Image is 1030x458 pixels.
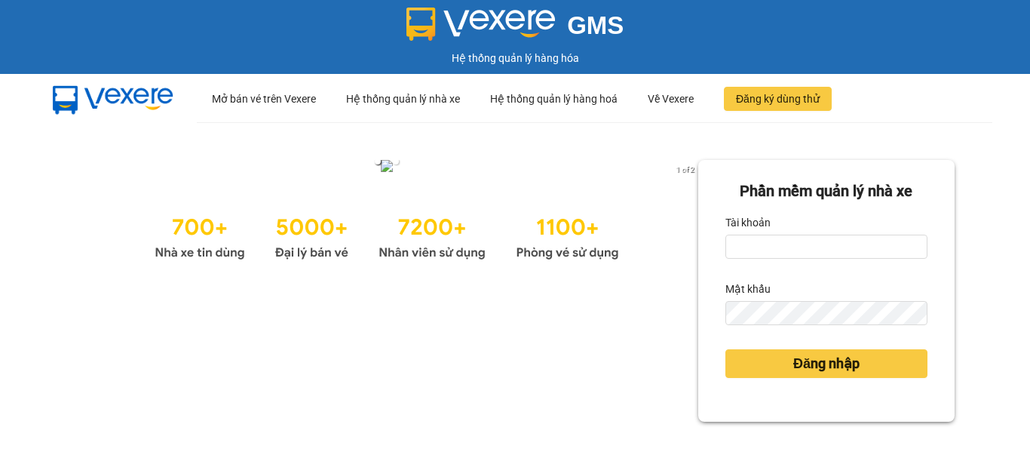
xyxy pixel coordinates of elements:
[393,158,399,164] li: slide item 2
[212,75,316,123] div: Mở bán vé trên Vexere
[725,349,927,378] button: Đăng nhập
[793,353,860,374] span: Đăng nhập
[672,160,698,180] p: 1 of 2
[375,158,381,164] li: slide item 1
[490,75,618,123] div: Hệ thống quản lý hàng hoá
[725,301,927,325] input: Mật khẩu
[725,180,927,203] div: Phần mềm quản lý nhà xe
[406,8,556,41] img: logo 2
[4,50,1026,66] div: Hệ thống quản lý hàng hóa
[677,160,698,177] button: next slide / item
[346,75,460,123] div: Hệ thống quản lý nhà xe
[648,75,694,123] div: Về Vexere
[406,23,624,35] a: GMS
[725,235,927,259] input: Tài khoản
[75,160,97,177] button: previous slide / item
[155,207,619,264] img: Statistics.png
[725,211,771,235] label: Tài khoản
[38,74,189,124] img: mbUUG5Q.png
[736,91,820,107] span: Đăng ký dùng thử
[725,277,771,301] label: Mật khẩu
[567,11,624,39] span: GMS
[724,87,832,111] button: Đăng ký dùng thử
